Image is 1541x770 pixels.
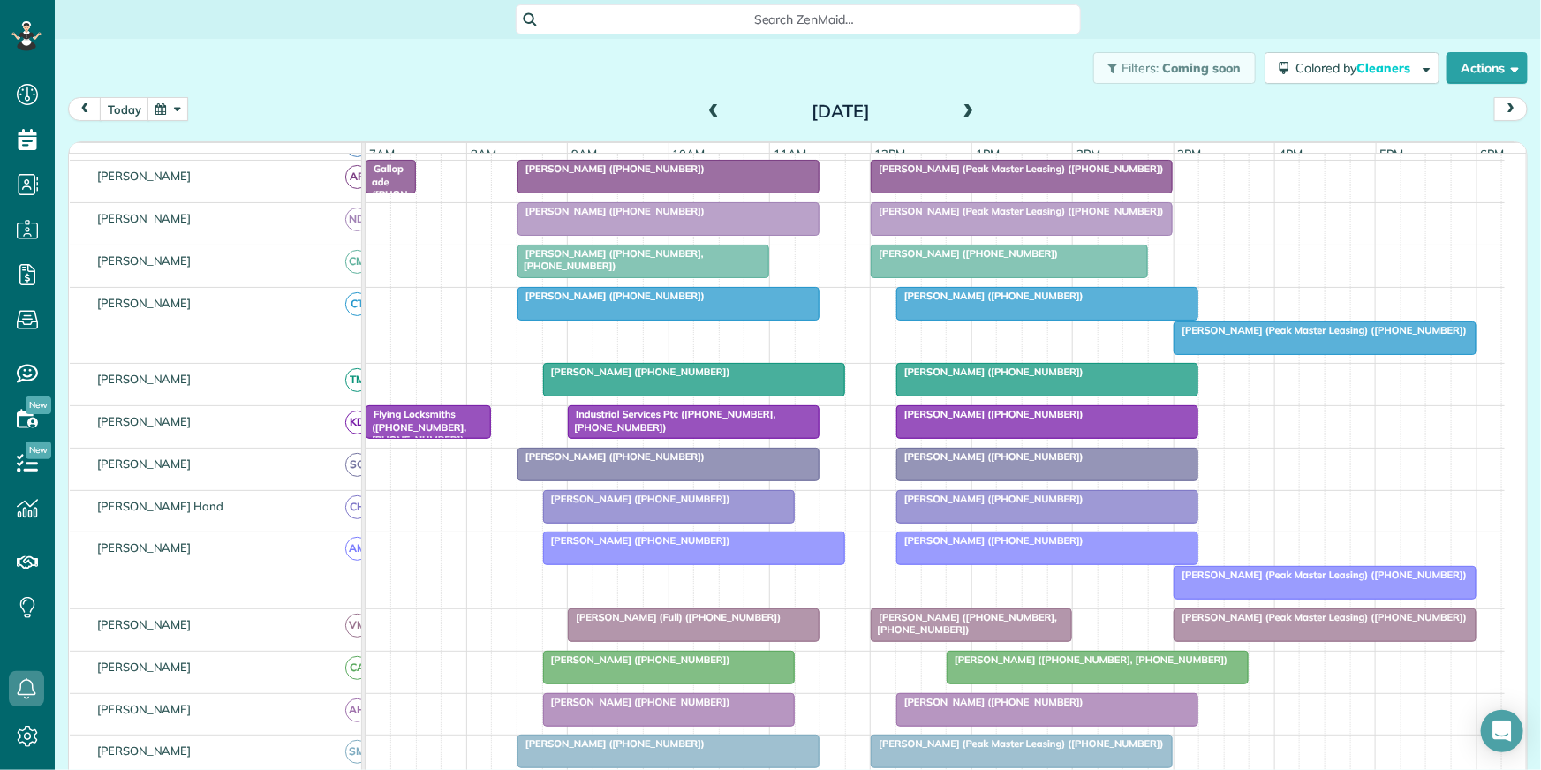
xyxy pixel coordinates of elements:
[26,442,51,459] span: New
[542,366,731,378] span: [PERSON_NAME] ([PHONE_NUMBER])
[345,495,369,519] span: CH
[94,660,195,674] span: [PERSON_NAME]
[94,414,195,428] span: [PERSON_NAME]
[1162,60,1242,76] span: Coming soon
[345,411,369,434] span: KD
[1481,710,1523,752] div: Open Intercom Messenger
[100,97,149,121] button: today
[542,696,731,708] span: [PERSON_NAME] ([PHONE_NUMBER])
[517,162,706,175] span: [PERSON_NAME] ([PHONE_NUMBER])
[345,208,369,231] span: ND
[94,211,195,225] span: [PERSON_NAME]
[94,372,195,386] span: [PERSON_NAME]
[542,534,731,547] span: [PERSON_NAME] ([PHONE_NUMBER])
[345,740,369,764] span: SM
[1073,147,1104,161] span: 2pm
[895,408,1084,420] span: [PERSON_NAME] ([PHONE_NUMBER])
[669,147,709,161] span: 10am
[895,290,1084,302] span: [PERSON_NAME] ([PHONE_NUMBER])
[365,162,408,264] span: Gallopade ([PHONE_NUMBER], [PHONE_NUMBER])
[895,493,1084,505] span: [PERSON_NAME] ([PHONE_NUMBER])
[345,614,369,638] span: VM
[870,611,1057,636] span: [PERSON_NAME] ([PHONE_NUMBER], [PHONE_NUMBER])
[94,499,227,513] span: [PERSON_NAME] Hand
[730,102,951,121] h2: [DATE]
[94,617,195,631] span: [PERSON_NAME]
[345,250,369,274] span: CM
[872,147,910,161] span: 12pm
[1377,147,1408,161] span: 5pm
[1265,52,1439,84] button: Colored byCleaners
[345,368,369,392] span: TM
[94,540,195,555] span: [PERSON_NAME]
[870,205,1165,217] span: [PERSON_NAME] (Peak Master Leasing) ([PHONE_NUMBER])
[972,147,1003,161] span: 1pm
[542,653,731,666] span: [PERSON_NAME] ([PHONE_NUMBER])
[517,247,704,272] span: [PERSON_NAME] ([PHONE_NUMBER], [PHONE_NUMBER])
[94,744,195,758] span: [PERSON_NAME]
[567,408,775,433] span: Industrial Services Ptc ([PHONE_NUMBER], [PHONE_NUMBER])
[1173,324,1468,336] span: [PERSON_NAME] (Peak Master Leasing) ([PHONE_NUMBER])
[1356,60,1413,76] span: Cleaners
[68,97,102,121] button: prev
[1447,52,1528,84] button: Actions
[567,611,782,623] span: [PERSON_NAME] (Full) ([PHONE_NUMBER])
[542,493,731,505] span: [PERSON_NAME] ([PHONE_NUMBER])
[366,147,398,161] span: 7am
[345,698,369,722] span: AH
[1173,611,1468,623] span: [PERSON_NAME] (Peak Master Leasing) ([PHONE_NUMBER])
[568,147,601,161] span: 9am
[345,453,369,477] span: SC
[770,147,810,161] span: 11am
[467,147,500,161] span: 8am
[345,292,369,316] span: CT
[870,737,1165,750] span: [PERSON_NAME] (Peak Master Leasing) ([PHONE_NUMBER])
[26,396,51,414] span: New
[345,656,369,680] span: CA
[1477,147,1508,161] span: 6pm
[1175,147,1205,161] span: 3pm
[517,737,706,750] span: [PERSON_NAME] ([PHONE_NUMBER])
[1275,147,1306,161] span: 4pm
[1122,60,1160,76] span: Filters:
[94,296,195,310] span: [PERSON_NAME]
[365,408,466,446] span: Flying Locksmiths ([PHONE_NUMBER], [PHONE_NUMBER])
[946,653,1228,666] span: [PERSON_NAME] ([PHONE_NUMBER], [PHONE_NUMBER])
[517,290,706,302] span: [PERSON_NAME] ([PHONE_NUMBER])
[345,537,369,561] span: AM
[870,162,1165,175] span: [PERSON_NAME] (Peak Master Leasing) ([PHONE_NUMBER])
[895,366,1084,378] span: [PERSON_NAME] ([PHONE_NUMBER])
[345,165,369,189] span: AR
[94,702,195,716] span: [PERSON_NAME]
[94,169,195,183] span: [PERSON_NAME]
[1173,569,1468,581] span: [PERSON_NAME] (Peak Master Leasing) ([PHONE_NUMBER])
[94,253,195,268] span: [PERSON_NAME]
[517,205,706,217] span: [PERSON_NAME] ([PHONE_NUMBER])
[895,696,1084,708] span: [PERSON_NAME] ([PHONE_NUMBER])
[895,534,1084,547] span: [PERSON_NAME] ([PHONE_NUMBER])
[517,450,706,463] span: [PERSON_NAME] ([PHONE_NUMBER])
[1295,60,1416,76] span: Colored by
[870,247,1059,260] span: [PERSON_NAME] ([PHONE_NUMBER])
[94,457,195,471] span: [PERSON_NAME]
[895,450,1084,463] span: [PERSON_NAME] ([PHONE_NUMBER])
[1494,97,1528,121] button: next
